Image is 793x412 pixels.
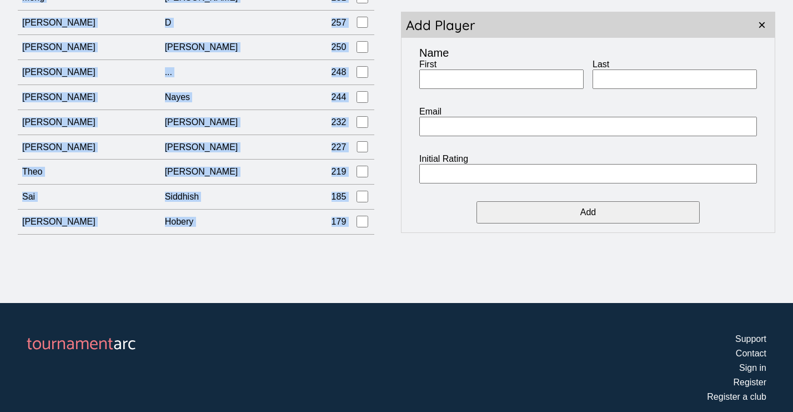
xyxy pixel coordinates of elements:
[18,85,165,110] td: [PERSON_NAME]
[305,110,346,135] td: 232
[165,135,305,160] td: [PERSON_NAME]
[165,160,305,185] td: [PERSON_NAME]
[401,12,480,38] h3: Add Player
[165,110,305,135] td: [PERSON_NAME]
[165,35,305,60] td: [PERSON_NAME]
[165,185,305,210] td: Siddhish
[305,10,346,35] td: 257
[476,201,699,224] input: Add
[18,185,165,210] td: Sai
[165,10,305,35] td: D
[18,35,165,60] td: [PERSON_NAME]
[18,210,165,235] td: [PERSON_NAME]
[593,59,757,70] label: Last
[305,85,346,110] td: 244
[18,60,165,85] td: [PERSON_NAME]
[735,334,766,344] a: Support
[739,363,766,373] a: Sign in
[27,330,113,359] span: tournament
[749,12,775,38] button: ×
[419,107,757,117] label: Email
[165,85,305,110] td: Nayes
[305,185,346,210] td: 185
[305,160,346,185] td: 219
[419,154,757,164] label: Initial Rating
[736,349,766,358] a: Contact
[305,35,346,60] td: 250
[165,210,305,235] td: Hobery
[419,47,449,59] legend: Name
[165,234,305,259] td: Du
[707,392,766,401] a: Register a club
[305,234,346,259] td: 174
[18,160,165,185] td: Theo
[18,10,165,35] td: [PERSON_NAME]
[305,210,346,235] td: 179
[419,59,584,70] label: First
[305,135,346,160] td: 227
[733,378,766,387] a: Register
[113,330,136,359] span: arc
[27,330,136,359] a: tournamentarc
[18,234,165,259] td: Ping
[165,60,305,85] td: ...
[18,135,165,160] td: [PERSON_NAME]
[305,60,346,85] td: 248
[18,110,165,135] td: [PERSON_NAME]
